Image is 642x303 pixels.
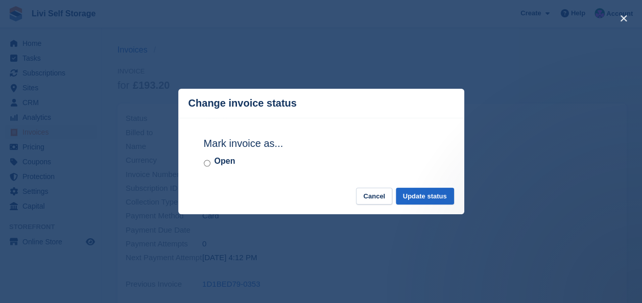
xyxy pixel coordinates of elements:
[356,188,392,205] button: Cancel
[215,155,235,167] label: Open
[396,188,454,205] button: Update status
[188,97,297,109] p: Change invoice status
[204,136,439,151] h2: Mark invoice as...
[615,10,632,27] button: close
